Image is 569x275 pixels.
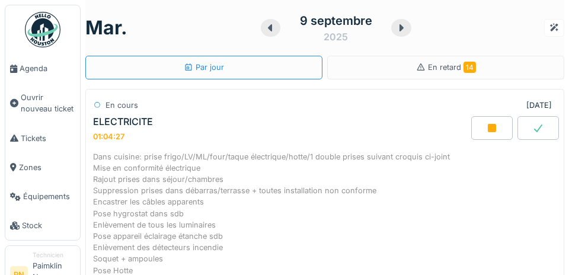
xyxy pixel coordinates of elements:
div: 01:04:27 [93,132,124,141]
span: 14 [463,62,476,73]
a: Zones [5,153,80,182]
span: Équipements [23,191,75,202]
span: Agenda [20,63,75,74]
a: Agenda [5,54,80,83]
span: Tickets [21,133,75,144]
div: Technicien [33,251,75,260]
div: 9 septembre [300,12,372,30]
a: Équipements [5,182,80,211]
span: Zones [19,162,75,173]
span: Ouvrir nouveau ticket [21,92,75,114]
div: 2025 [324,30,348,44]
div: [DATE] [526,100,552,111]
div: En cours [106,100,138,111]
span: En retard [428,63,476,72]
div: Par jour [184,62,224,73]
div: ELECTRICITE [93,116,153,127]
img: Badge_color-CXgf-gQk.svg [25,12,60,47]
a: Stock [5,211,80,240]
h1: mar. [85,17,127,39]
a: Ouvrir nouveau ticket [5,83,80,123]
a: Tickets [5,124,80,153]
span: Stock [22,220,75,231]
